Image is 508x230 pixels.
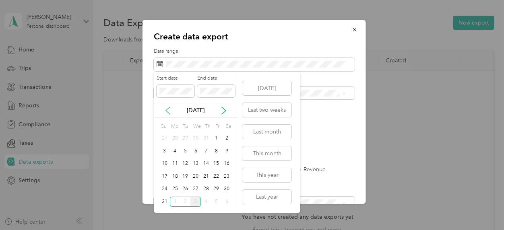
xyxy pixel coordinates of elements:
div: 6 [190,146,201,156]
label: Date range [154,48,355,55]
div: 13 [190,159,201,169]
label: Start date [157,75,194,82]
div: 3 [159,146,170,156]
label: End date [197,75,235,82]
button: Last month [242,125,291,139]
div: 21 [201,171,211,181]
div: 27 [159,133,170,144]
iframe: Everlance-gr Chat Button Frame [463,185,508,230]
button: [DATE] [242,81,291,95]
div: 14 [201,159,211,169]
div: 24 [159,184,170,194]
div: 28 [170,133,180,144]
button: Last two weeks [242,103,291,117]
div: Tu [181,121,189,132]
div: 25 [170,184,180,194]
div: 5 [180,146,190,156]
div: 8 [211,146,222,156]
div: 27 [190,184,201,194]
div: 3 [190,197,201,207]
div: 17 [159,171,170,181]
div: Sa [224,121,232,132]
button: This month [242,146,291,160]
div: 29 [211,184,222,194]
div: 28 [201,184,211,194]
div: 30 [190,133,201,144]
div: 18 [170,171,180,181]
div: 6 [221,197,232,207]
div: 29 [180,133,190,144]
div: 20 [190,171,201,181]
div: 1 [211,133,222,144]
div: 30 [221,184,232,194]
div: 1 [170,197,180,207]
div: 26 [180,184,190,194]
div: 4 [170,146,180,156]
div: Fr [214,121,221,132]
p: [DATE] [179,106,213,115]
div: 19 [180,171,190,181]
div: We [192,121,201,132]
div: 7 [201,146,211,156]
div: 31 [159,197,170,207]
div: 31 [201,133,211,144]
button: This year [242,168,291,182]
div: 10 [159,159,170,169]
div: 2 [180,197,190,207]
div: 22 [211,171,222,181]
label: Revenue [295,167,326,172]
div: 12 [180,159,190,169]
div: 9 [221,146,232,156]
button: Last year [242,190,291,204]
div: 15 [211,159,222,169]
div: 11 [170,159,180,169]
div: Th [204,121,211,132]
div: Mo [170,121,179,132]
div: Su [159,121,167,132]
div: 23 [221,171,232,181]
div: 16 [221,159,232,169]
div: 5 [211,197,222,207]
p: Create data export [154,31,355,42]
div: 2 [221,133,232,144]
div: 4 [201,197,211,207]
